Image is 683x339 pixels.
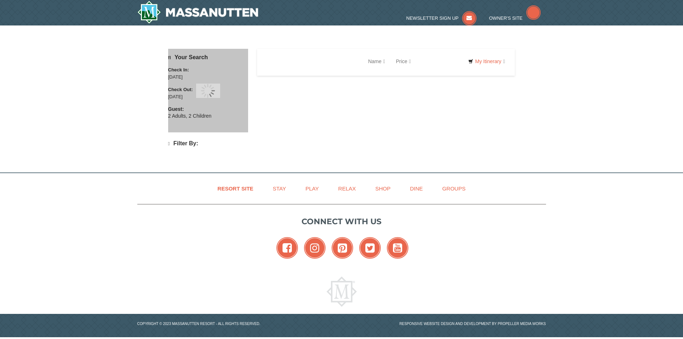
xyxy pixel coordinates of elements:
p: Copyright © 2023 Massanutten Resort - All Rights Reserved. [132,321,342,326]
p: Connect with us [137,216,546,227]
a: Name [363,54,390,69]
a: Groups [433,180,474,197]
a: Play [297,180,328,197]
a: Shop [366,180,400,197]
span: Newsletter Sign Up [406,15,459,21]
span: Owner's Site [489,15,523,21]
a: Price [390,54,416,69]
a: Stay [264,180,295,197]
a: Resort Site [209,180,262,197]
img: wait gif [201,84,215,98]
img: Massanutten Resort Logo [137,1,259,24]
h4: Filter By: [168,140,248,147]
a: My Itinerary [464,56,509,67]
a: Responsive website design and development by Propeller Media Works [399,322,546,326]
img: Massanutten Resort Logo [327,277,357,307]
a: Newsletter Sign Up [406,15,476,21]
a: Owner's Site [489,15,541,21]
a: Relax [329,180,365,197]
a: Massanutten Resort [137,1,259,24]
a: Dine [401,180,432,197]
